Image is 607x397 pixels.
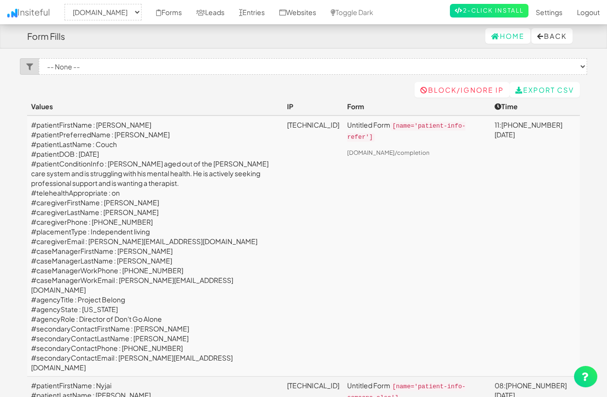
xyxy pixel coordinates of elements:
[491,98,580,116] th: Time
[347,149,430,156] a: [DOMAIN_NAME]/completion
[491,116,580,377] td: 11:[PHONE_NUMBER][DATE]
[287,381,339,390] a: [TECHNICAL_ID]
[450,4,528,17] a: 2-Click Install
[347,120,487,142] p: Untitled Form
[415,82,510,98] a: Block/Ignore IP
[27,98,283,116] th: Values
[343,98,491,116] th: Form
[7,9,17,17] img: icon.png
[27,116,283,377] td: #patientFirstName : [PERSON_NAME] #patientPreferredName : [PERSON_NAME] #patientLastName : Couch ...
[347,122,465,142] code: [name='patient-info-refer']
[485,28,530,44] a: Home
[510,82,580,98] a: Export CSV
[27,32,65,41] h4: Form Fills
[531,28,573,44] button: Back
[283,98,343,116] th: IP
[287,120,339,129] a: [TECHNICAL_ID]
